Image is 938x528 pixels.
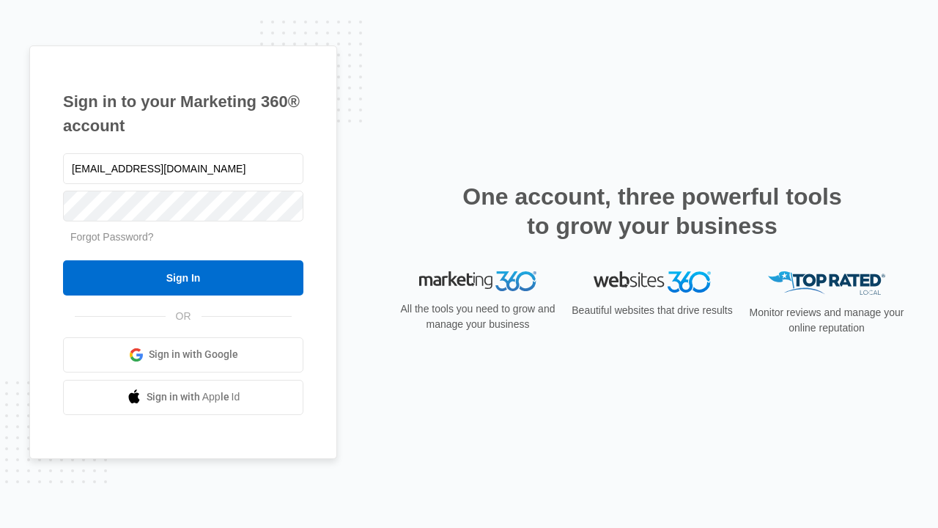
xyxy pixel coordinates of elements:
[594,271,711,293] img: Websites 360
[458,182,846,241] h2: One account, three powerful tools to grow your business
[147,389,240,405] span: Sign in with Apple Id
[63,89,303,138] h1: Sign in to your Marketing 360® account
[63,380,303,415] a: Sign in with Apple Id
[768,271,885,296] img: Top Rated Local
[63,153,303,184] input: Email
[63,337,303,373] a: Sign in with Google
[570,303,734,318] p: Beautiful websites that drive results
[63,260,303,296] input: Sign In
[419,271,536,292] img: Marketing 360
[70,231,154,243] a: Forgot Password?
[745,305,909,336] p: Monitor reviews and manage your online reputation
[149,347,238,362] span: Sign in with Google
[396,301,560,332] p: All the tools you need to grow and manage your business
[166,309,202,324] span: OR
